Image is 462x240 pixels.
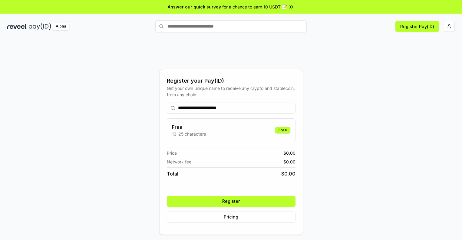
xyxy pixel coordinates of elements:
[172,131,206,137] p: 13-25 characters
[167,150,177,156] span: Price
[167,170,178,177] span: Total
[52,23,69,30] div: Alpha
[7,23,28,30] img: reveel_dark
[222,4,287,10] span: for a chance to earn 10 USDT 📝
[168,4,221,10] span: Answer our quick survey
[167,212,295,222] button: Pricing
[275,127,290,133] div: Free
[172,123,206,131] h3: Free
[395,21,439,32] button: Register Pay(ID)
[167,159,191,165] span: Network fee
[167,77,295,85] div: Register your Pay(ID)
[29,23,51,30] img: pay_id
[167,196,295,207] button: Register
[283,159,295,165] span: $ 0.00
[167,85,295,98] div: Get your own unique name to receive any crypto and stablecoin, from any chain
[283,150,295,156] span: $ 0.00
[281,170,295,177] span: $ 0.00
